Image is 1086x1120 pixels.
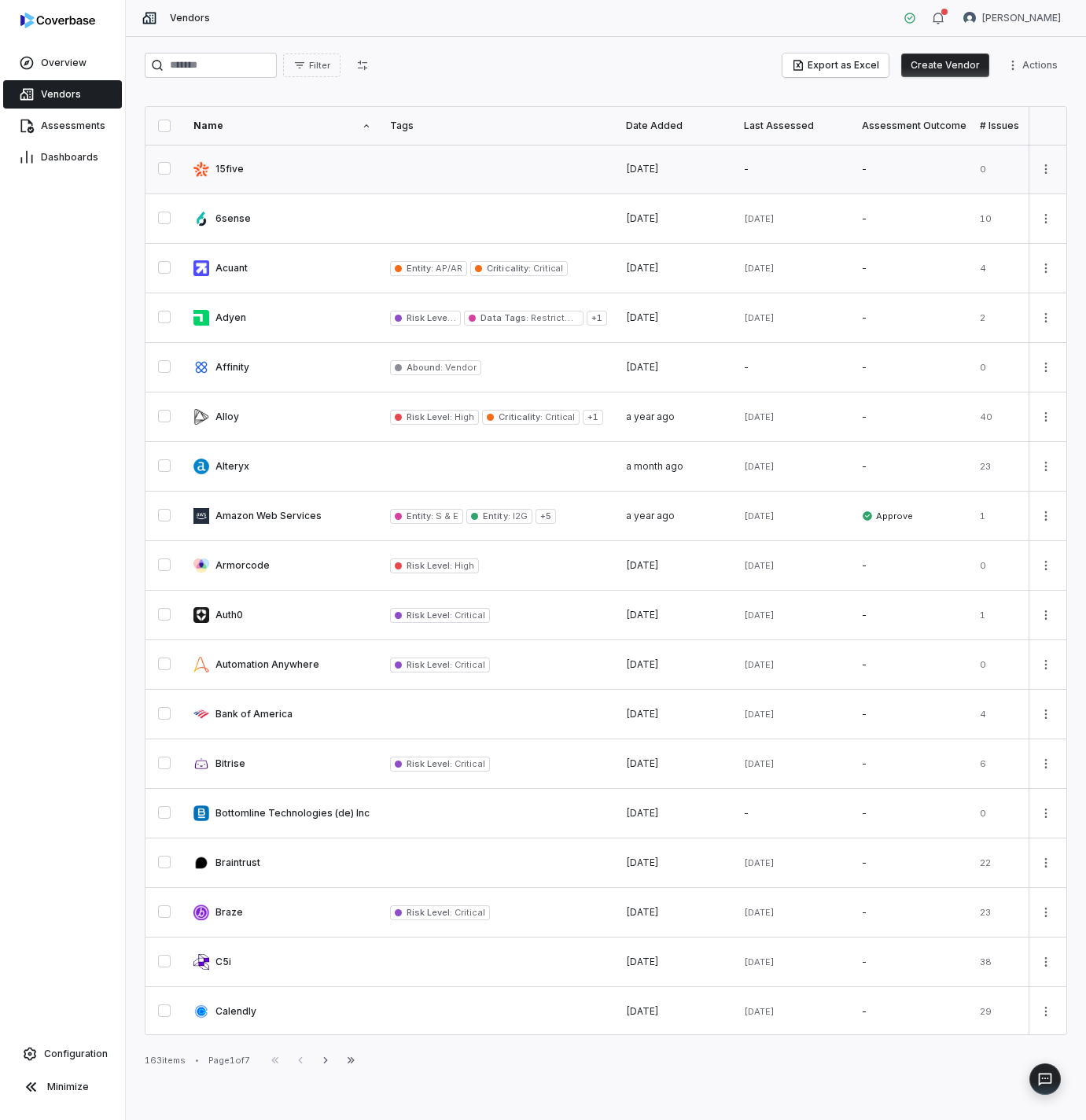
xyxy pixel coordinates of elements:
td: - [852,789,970,838]
span: Vendor [443,362,477,373]
span: [DATE] [626,361,659,373]
span: [DATE] [744,610,775,621]
span: [DATE] [626,757,659,769]
button: Export as Excel [782,53,889,77]
span: [DATE] [744,263,775,274]
span: Vendors [41,88,81,101]
td: - [852,244,970,293]
a: Assessments [3,112,122,140]
img: logo-D7KZi-bG.svg [20,13,95,28]
span: Configuration [44,1048,108,1060]
span: Vendors [170,12,210,24]
span: [DATE] [626,262,659,274]
span: [DATE] [744,857,775,868]
span: [DATE] [744,560,775,571]
td: - [852,838,970,888]
span: a year ago [626,411,675,422]
span: [PERSON_NAME] [982,12,1061,24]
a: Overview [3,49,122,77]
span: Minimize [47,1081,89,1093]
span: Critical [452,907,484,918]
td: - [852,392,970,442]
button: More actions [1033,901,1058,924]
span: Risk Level : [407,907,452,918]
span: Risk Level : [407,659,452,670]
td: - [852,293,970,343]
span: [DATE] [626,708,659,720]
span: [DATE] [744,709,775,720]
span: + 1 [583,410,603,425]
span: Critical [452,758,484,769]
span: Risk Level : [407,312,456,323]
td: - [852,343,970,392]
span: Criticality : [499,411,542,422]
div: Last Assessed [744,120,843,132]
span: + 1 [587,311,607,326]
span: Critical [543,411,575,422]
span: Entity : [407,263,433,274]
span: [DATE] [626,857,659,868]
span: a year ago [626,510,675,521]
span: [DATE] [626,658,659,670]
span: High [452,560,474,571]
button: More actions [1033,702,1058,726]
button: More actions [1033,157,1058,181]
span: [DATE] [744,461,775,472]
button: More actions [1033,554,1058,577]
span: [DATE] [626,163,659,175]
img: Daniel Aranibar avatar [963,12,976,24]
div: • [195,1055,199,1066]
a: Dashboards [3,143,122,171]
span: [DATE] [626,609,659,621]
button: More actions [1033,653,1058,676]
span: Data Tags : [480,312,528,323]
button: More actions [1033,455,1058,478]
div: # Issues [980,120,1079,132]
td: - [852,690,970,739]
span: [DATE] [744,411,775,422]
div: Name [193,120,371,132]
span: [DATE] [744,1006,775,1017]
button: More actions [1033,207,1058,230]
td: - [852,145,970,194]
button: More actions [1033,801,1058,825]
span: I2G [510,510,528,521]
span: [DATE] [744,510,775,521]
span: [DATE] [744,956,775,967]
span: [DATE] [626,807,659,819]
div: Page 1 of 7 [208,1055,250,1067]
a: Configuration [6,1040,119,1068]
button: More actions [1033,356,1058,379]
td: - [734,145,852,194]
td: - [852,541,970,591]
span: [DATE] [744,213,775,224]
td: - [852,591,970,640]
button: Create Vendor [901,53,989,77]
button: Minimize [6,1071,119,1103]
div: Tags [390,120,607,132]
button: More actions [1033,405,1058,429]
span: Overview [41,57,87,69]
td: - [852,888,970,938]
td: - [734,789,852,838]
span: Entity : [483,510,510,521]
span: [DATE] [744,758,775,769]
span: [DATE] [626,212,659,224]
span: High [452,411,474,422]
button: Filter [283,53,341,77]
span: Critical [452,659,484,670]
span: Risk Level : [407,411,452,422]
span: [DATE] [744,312,775,323]
span: [DATE] [626,311,659,323]
td: - [852,194,970,244]
td: - [852,938,970,987]
span: AP/AR [433,263,462,274]
span: Critical [531,263,563,274]
span: [DATE] [626,906,659,918]
button: Daniel Aranibar avatar[PERSON_NAME] [954,6,1070,30]
button: More actions [1033,603,1058,627]
span: Restricted Business Information [528,312,672,323]
span: S & E [433,510,458,521]
span: [DATE] [626,1005,659,1017]
td: - [852,442,970,492]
